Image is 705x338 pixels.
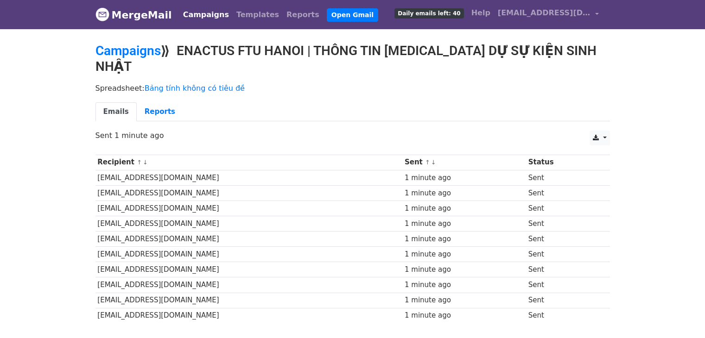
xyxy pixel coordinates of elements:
[95,216,403,232] td: [EMAIL_ADDRESS][DOMAIN_NAME]
[405,219,524,229] div: 1 minute ago
[405,203,524,214] div: 1 minute ago
[405,234,524,244] div: 1 minute ago
[526,262,599,277] td: Sent
[95,232,403,247] td: [EMAIL_ADDRESS][DOMAIN_NAME]
[327,8,378,22] a: Open Gmail
[526,247,599,262] td: Sent
[526,308,599,323] td: Sent
[526,277,599,293] td: Sent
[95,43,161,58] a: Campaigns
[526,185,599,200] td: Sent
[405,295,524,306] div: 1 minute ago
[95,247,403,262] td: [EMAIL_ADDRESS][DOMAIN_NAME]
[405,188,524,199] div: 1 minute ago
[95,43,610,74] h2: ⟫ ENACTUS FTU HANOI | THÔNG TIN [MEDICAL_DATA] DỰ SỰ KIỆN SINH NHẬT
[405,310,524,321] div: 1 minute ago
[425,159,430,166] a: ↑
[95,308,403,323] td: [EMAIL_ADDRESS][DOMAIN_NAME]
[95,200,403,216] td: [EMAIL_ADDRESS][DOMAIN_NAME]
[526,170,599,185] td: Sent
[95,277,403,293] td: [EMAIL_ADDRESS][DOMAIN_NAME]
[526,232,599,247] td: Sent
[283,6,323,24] a: Reports
[137,102,183,121] a: Reports
[405,264,524,275] div: 1 minute ago
[137,159,142,166] a: ↑
[179,6,233,24] a: Campaigns
[95,170,403,185] td: [EMAIL_ADDRESS][DOMAIN_NAME]
[468,4,494,22] a: Help
[95,262,403,277] td: [EMAIL_ADDRESS][DOMAIN_NAME]
[405,249,524,260] div: 1 minute ago
[526,200,599,216] td: Sent
[233,6,283,24] a: Templates
[394,8,464,19] span: Daily emails left: 40
[526,216,599,232] td: Sent
[145,84,245,93] a: Bảng tính không có tiêu đề
[526,155,599,170] th: Status
[143,159,148,166] a: ↓
[95,155,403,170] th: Recipient
[95,102,137,121] a: Emails
[95,7,109,21] img: MergeMail logo
[95,5,172,25] a: MergeMail
[526,293,599,308] td: Sent
[402,155,526,170] th: Sent
[405,280,524,290] div: 1 minute ago
[95,83,610,93] p: Spreadsheet:
[95,293,403,308] td: [EMAIL_ADDRESS][DOMAIN_NAME]
[405,173,524,183] div: 1 minute ago
[431,159,436,166] a: ↓
[95,131,610,140] p: Sent 1 minute ago
[95,185,403,200] td: [EMAIL_ADDRESS][DOMAIN_NAME]
[498,7,591,19] span: [EMAIL_ADDRESS][DOMAIN_NAME]
[391,4,467,22] a: Daily emails left: 40
[494,4,603,25] a: [EMAIL_ADDRESS][DOMAIN_NAME]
